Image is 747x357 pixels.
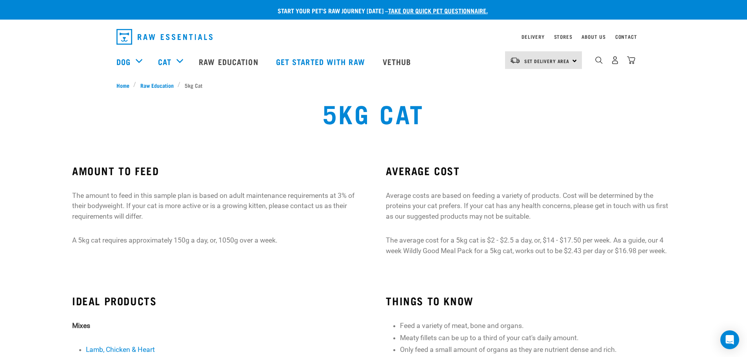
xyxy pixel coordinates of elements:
[400,344,675,355] li: Only feed a small amount of organs as they are nutrient dense and rich.
[72,322,90,330] strong: Mixes
[136,81,178,89] a: Raw Education
[116,81,134,89] a: Home
[524,60,570,62] span: Set Delivery Area
[386,190,674,221] p: Average costs are based on feeding a variety of products. Cost will be determined by the proteins...
[116,81,631,89] nav: breadcrumbs
[116,56,131,67] a: Dog
[72,235,361,245] p: A 5kg cat requires approximately 150g a day, or, 1050g over a week.
[522,35,544,38] a: Delivery
[72,165,361,177] h3: AMOUNT TO FEED
[386,235,674,256] p: The average cost for a 5kg cat is $2 - $2.5 a day, or, $14 - $17.50 per week. As a guide, our 4 w...
[323,99,425,127] h1: 5kg Cat
[510,57,520,64] img: van-moving.png
[388,9,488,12] a: take our quick pet questionnaire.
[627,56,635,64] img: home-icon@2x.png
[140,81,174,89] span: Raw Education
[611,56,619,64] img: user.png
[582,35,605,38] a: About Us
[86,346,155,353] a: Lamb, Chicken & Heart
[268,46,375,77] a: Get started with Raw
[615,35,637,38] a: Contact
[400,333,675,343] li: Meaty fillets can be up to a third of your cat's daily amount.
[386,165,674,177] h3: AVERAGE COST
[191,46,268,77] a: Raw Education
[386,295,674,307] h3: THINGS TO KNOW
[400,321,675,331] li: Feed a variety of meat, bone and organs.
[116,81,129,89] span: Home
[110,26,637,48] nav: dropdown navigation
[116,29,213,45] img: Raw Essentials Logo
[158,56,171,67] a: Cat
[72,295,361,307] h3: IDEAL PRODUCTS
[72,190,361,221] p: The amount to feed in this sample plan is based on adult maintenance requirements at 3% of their ...
[375,46,421,77] a: Vethub
[595,56,603,64] img: home-icon-1@2x.png
[554,35,573,38] a: Stores
[720,330,739,349] div: Open Intercom Messenger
